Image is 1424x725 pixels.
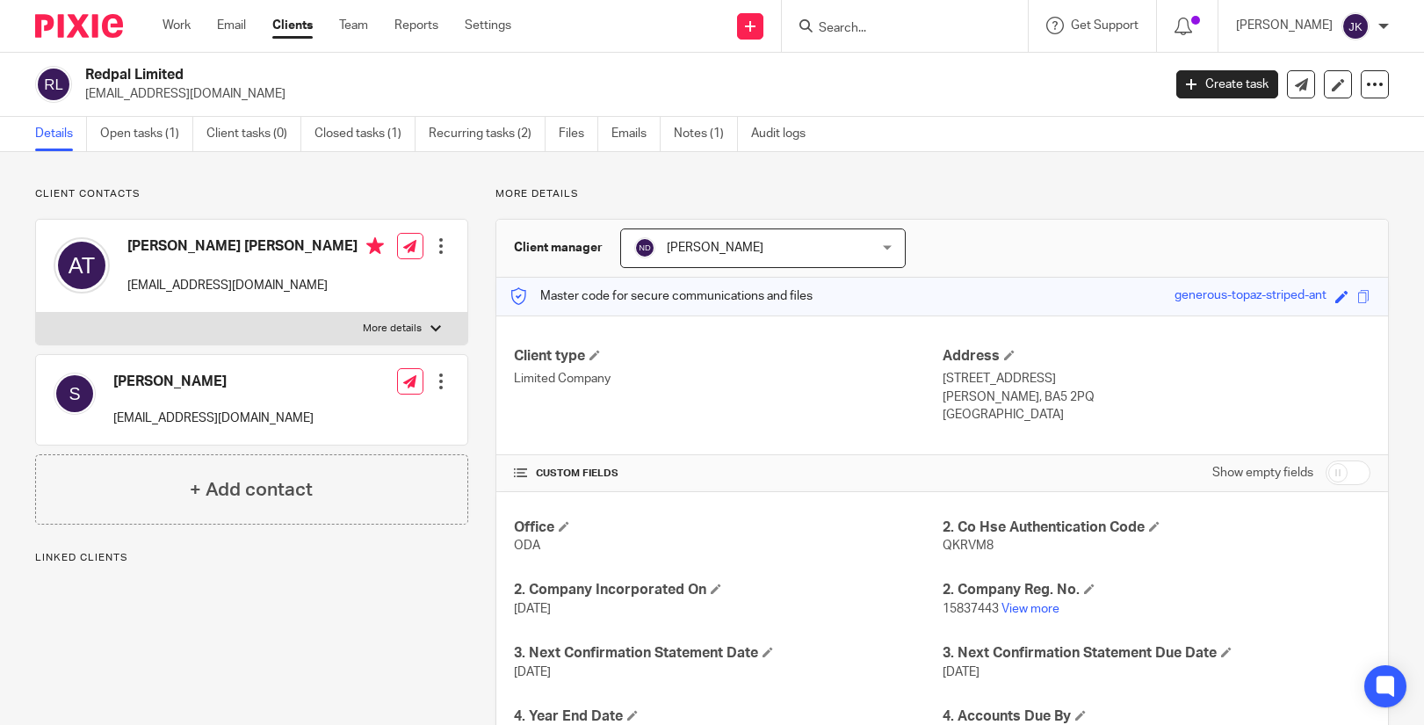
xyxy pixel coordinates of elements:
[35,66,72,103] img: svg%3E
[54,373,96,415] img: svg%3E
[943,603,999,615] span: 15837443
[35,551,468,565] p: Linked clients
[1212,464,1313,482] label: Show empty fields
[1175,286,1326,307] div: generous-topaz-striped-ant
[943,370,1370,388] p: [STREET_ADDRESS]
[943,540,994,552] span: QKRVM8
[127,237,384,259] h4: [PERSON_NAME] [PERSON_NAME]
[54,237,110,294] img: svg%3E
[113,410,314,427] p: [EMAIL_ADDRESS][DOMAIN_NAME]
[206,117,301,151] a: Client tasks (0)
[1176,70,1278,98] a: Create task
[85,85,1150,103] p: [EMAIL_ADDRESS][DOMAIN_NAME]
[751,117,819,151] a: Audit logs
[272,17,313,34] a: Clients
[514,540,540,552] span: ODA
[217,17,246,34] a: Email
[1236,17,1333,34] p: [PERSON_NAME]
[943,347,1370,366] h4: Address
[163,17,191,34] a: Work
[514,467,942,481] h4: CUSTOM FIELDS
[314,117,416,151] a: Closed tasks (1)
[100,117,193,151] a: Open tasks (1)
[634,237,655,258] img: svg%3E
[429,117,546,151] a: Recurring tasks (2)
[514,581,942,599] h4: 2. Company Incorporated On
[514,239,603,257] h3: Client manager
[35,117,87,151] a: Details
[514,603,551,615] span: [DATE]
[817,21,975,37] input: Search
[190,476,313,504] h4: + Add contact
[559,117,598,151] a: Files
[667,242,763,254] span: [PERSON_NAME]
[363,322,422,336] p: More details
[35,187,468,201] p: Client contacts
[465,17,511,34] a: Settings
[943,518,1370,537] h4: 2. Co Hse Authentication Code
[514,518,942,537] h4: Office
[113,373,314,391] h4: [PERSON_NAME]
[1071,19,1138,32] span: Get Support
[495,187,1389,201] p: More details
[943,644,1370,663] h4: 3. Next Confirmation Statement Due Date
[943,388,1370,406] p: [PERSON_NAME], BA5 2PQ
[514,644,942,663] h4: 3. Next Confirmation Statement Date
[394,17,438,34] a: Reports
[366,237,384,255] i: Primary
[514,347,942,366] h4: Client type
[674,117,738,151] a: Notes (1)
[510,287,813,305] p: Master code for secure communications and files
[127,277,384,294] p: [EMAIL_ADDRESS][DOMAIN_NAME]
[35,14,123,38] img: Pixie
[1001,603,1059,615] a: View more
[339,17,368,34] a: Team
[943,666,979,678] span: [DATE]
[611,117,661,151] a: Emails
[1341,12,1370,40] img: svg%3E
[943,406,1370,424] p: [GEOGRAPHIC_DATA]
[943,581,1370,599] h4: 2. Company Reg. No.
[85,66,937,84] h2: Redpal Limited
[514,370,942,388] p: Limited Company
[514,666,551,678] span: [DATE]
